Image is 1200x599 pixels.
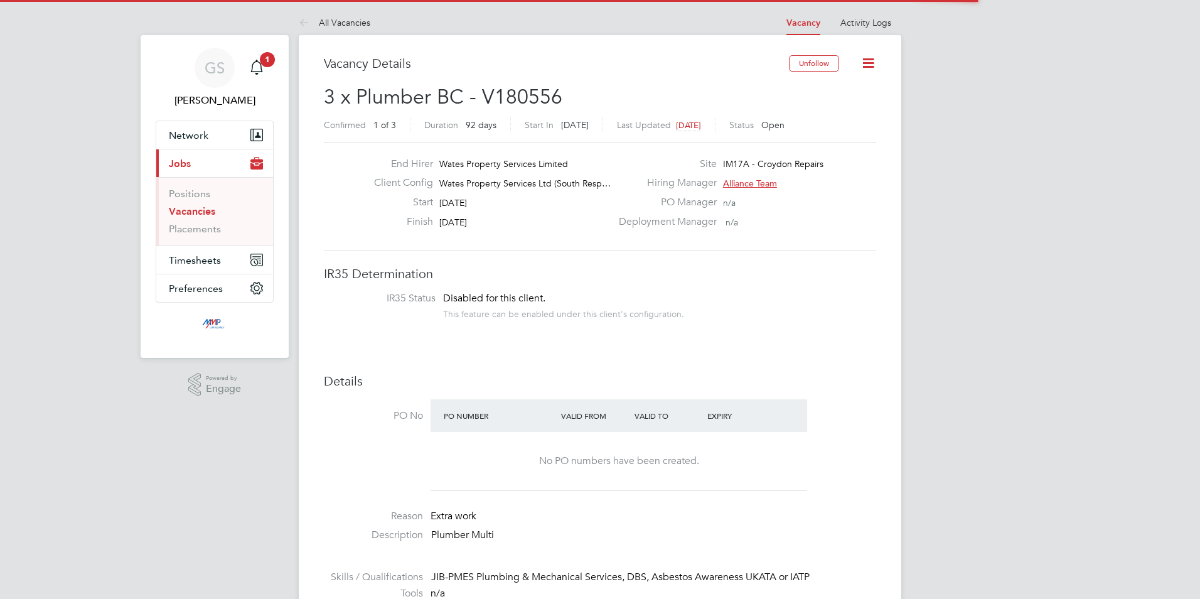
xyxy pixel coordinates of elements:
[424,119,458,131] label: Duration
[443,455,795,468] div: No PO numbers have been created.
[611,158,717,171] label: Site
[169,129,208,141] span: Network
[169,283,223,294] span: Preferences
[324,119,366,131] label: Confirmed
[761,119,785,131] span: Open
[723,197,736,208] span: n/a
[197,315,233,335] img: mmpconsultancy-logo-retina.png
[260,52,275,67] span: 1
[617,119,671,131] label: Last Updated
[324,529,423,542] label: Description
[704,404,778,427] div: Expiry
[431,571,876,584] div: JIB-PMES Plumbing & Mechanical Services, DBS, Asbestos Awareness UKATA or IATP
[156,48,274,108] a: GS[PERSON_NAME]
[324,55,789,72] h3: Vacancy Details
[206,373,241,384] span: Powered by
[324,571,423,584] label: Skills / Qualifications
[441,404,558,427] div: PO Number
[324,409,423,423] label: PO No
[439,178,611,189] span: Wates Property Services Ltd (South Resp…
[336,292,436,305] label: IR35 Status
[729,119,754,131] label: Status
[156,246,273,274] button: Timesheets
[611,196,717,209] label: PO Manager
[676,120,701,131] span: [DATE]
[431,529,876,542] p: Plumber Multi
[525,119,554,131] label: Start In
[726,217,738,228] span: n/a
[299,17,370,28] a: All Vacancies
[169,188,210,200] a: Positions
[364,215,433,229] label: Finish
[443,305,684,320] div: This feature can be enabled under this client's configuration.
[364,196,433,209] label: Start
[611,176,717,190] label: Hiring Manager
[439,158,568,170] span: Wates Property Services Limited
[156,315,274,335] a: Go to home page
[364,158,433,171] label: End Hirer
[156,149,273,177] button: Jobs
[840,17,891,28] a: Activity Logs
[364,176,433,190] label: Client Config
[141,35,289,358] nav: Main navigation
[169,254,221,266] span: Timesheets
[611,215,717,229] label: Deployment Manager
[373,119,396,131] span: 1 of 3
[789,55,839,72] button: Unfollow
[324,510,423,523] label: Reason
[206,384,241,394] span: Engage
[156,93,274,108] span: George Stacey
[169,223,221,235] a: Placements
[786,18,820,28] a: Vacancy
[156,274,273,302] button: Preferences
[439,197,467,208] span: [DATE]
[723,178,777,189] span: Alliance Team
[156,121,273,149] button: Network
[631,404,705,427] div: Valid To
[443,292,545,305] span: Disabled for this client.
[324,266,876,282] h3: IR35 Determination
[466,119,496,131] span: 92 days
[324,373,876,389] h3: Details
[169,158,191,170] span: Jobs
[169,205,215,217] a: Vacancies
[558,404,631,427] div: Valid From
[723,158,823,170] span: IM17A - Croydon Repairs
[156,177,273,246] div: Jobs
[431,510,476,522] span: Extra work
[439,217,467,228] span: [DATE]
[324,85,562,109] span: 3 x Plumber BC - V180556
[561,119,589,131] span: [DATE]
[244,48,269,88] a: 1
[205,60,225,76] span: GS
[188,373,242,397] a: Powered byEngage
